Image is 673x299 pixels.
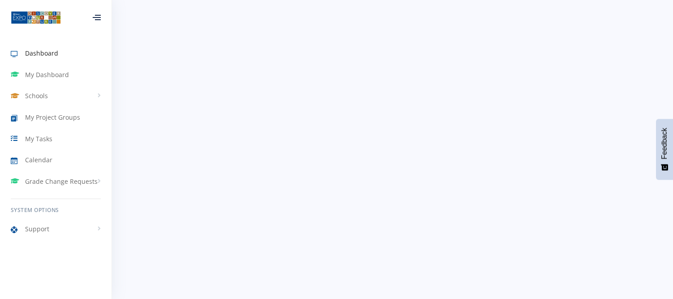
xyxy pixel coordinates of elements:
[11,10,61,25] img: ...
[25,48,58,58] span: Dashboard
[25,134,52,143] span: My Tasks
[25,91,48,100] span: Schools
[11,206,101,214] h6: System Options
[656,119,673,180] button: Feedback - Show survey
[25,113,80,122] span: My Project Groups
[25,70,69,79] span: My Dashboard
[660,128,669,159] span: Feedback
[25,224,49,234] span: Support
[25,177,98,186] span: Grade Change Requests
[25,155,52,165] span: Calendar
